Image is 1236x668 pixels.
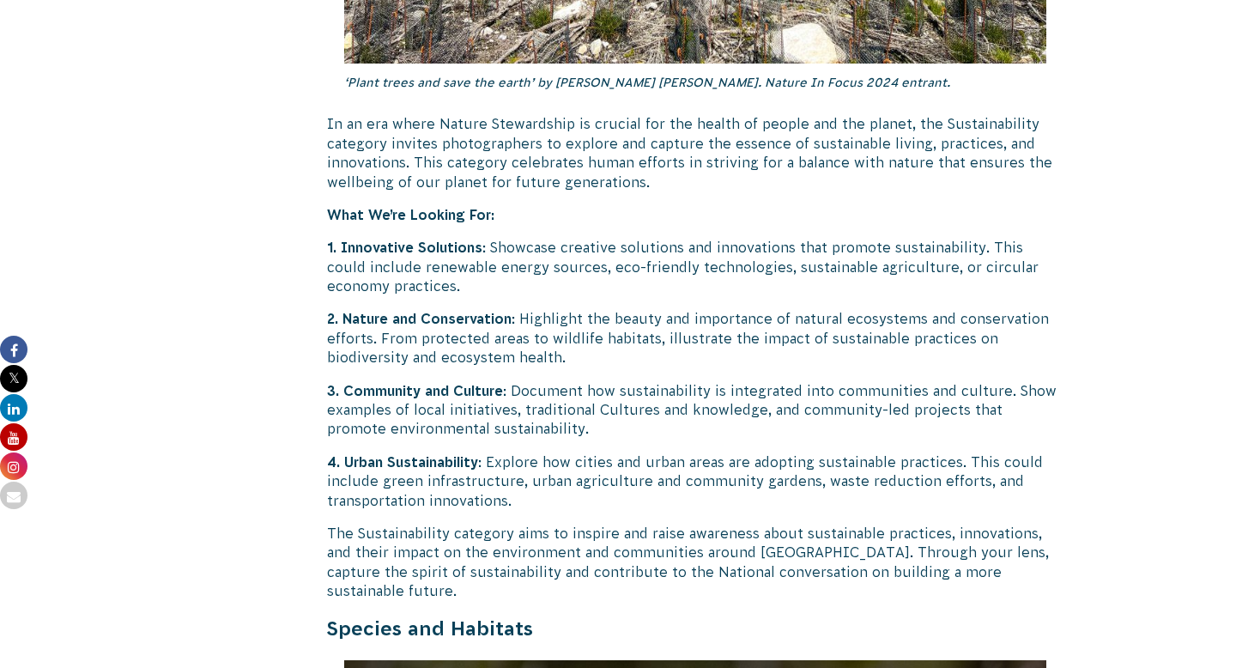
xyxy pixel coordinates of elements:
[327,311,512,326] strong: 2. Nature and Conservation
[327,383,503,398] strong: 3. Community and Culture
[327,207,494,222] strong: What We’re Looking For:
[327,454,478,470] strong: 4. Urban Sustainability
[327,238,1063,295] p: : Showcase creative solutions and innovations that promote sustainability. This could include ren...
[327,524,1063,601] p: The Sustainability category aims to inspire and raise awareness about sustainable practices, inno...
[344,76,950,89] em: ‘Plant trees and save the earth’ by [PERSON_NAME] [PERSON_NAME]. Nature In Focus 2024 entrant.
[327,114,1063,191] p: In an era where Nature Stewardship is crucial for the health of people and the planet, the Sustai...
[327,452,1063,510] p: : Explore how cities and urban areas are adopting sustainable practices. This could include green...
[327,617,533,640] strong: Species and Habitats
[327,240,482,255] strong: 1. Innovative Solutions
[327,381,1063,439] p: : Document how sustainability is integrated into communities and culture. Show examples of local ...
[327,309,1063,367] p: : Highlight the beauty and importance of natural ecosystems and conservation efforts. From protec...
